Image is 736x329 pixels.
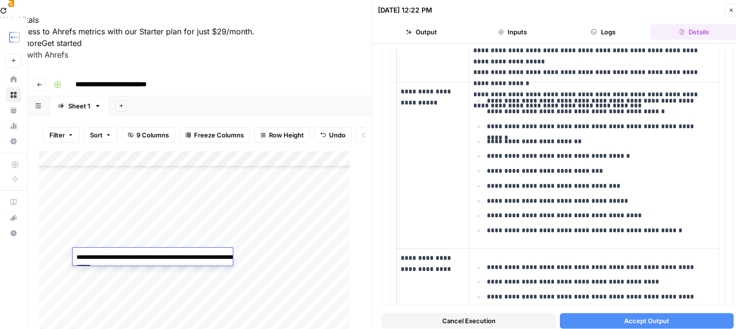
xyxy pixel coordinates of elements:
a: Settings [6,134,21,149]
span: 9 Columns [136,130,169,140]
a: Usage [6,118,21,134]
button: Output [378,24,465,40]
a: Browse [6,87,21,103]
button: Cancel Execution [382,313,556,329]
span: Sort [90,130,103,140]
button: Filter [43,127,80,143]
span: Accept Output [624,316,669,326]
a: Sheet 1 [49,96,109,116]
a: Home [6,72,21,87]
span: Filter [49,130,65,140]
button: What's new? [6,210,21,225]
button: Row Height [254,127,310,143]
a: Your Data [6,103,21,118]
button: Undo [314,127,352,143]
div: [DATE] 12:22 PM [378,5,432,15]
span: Freeze Columns [194,130,244,140]
button: Sort [84,127,118,143]
span: Row Height [269,130,304,140]
a: AirOps Academy [6,194,21,210]
span: Undo [329,130,345,140]
button: Inputs [469,24,556,40]
button: Accept Output [560,313,734,329]
button: Help + Support [6,225,21,241]
button: Logs [560,24,647,40]
div: Sheet 1 [68,101,90,111]
button: Freeze Columns [179,127,250,143]
span: Cancel Execution [442,316,496,326]
button: Get started [42,37,82,49]
button: 9 Columns [121,127,175,143]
